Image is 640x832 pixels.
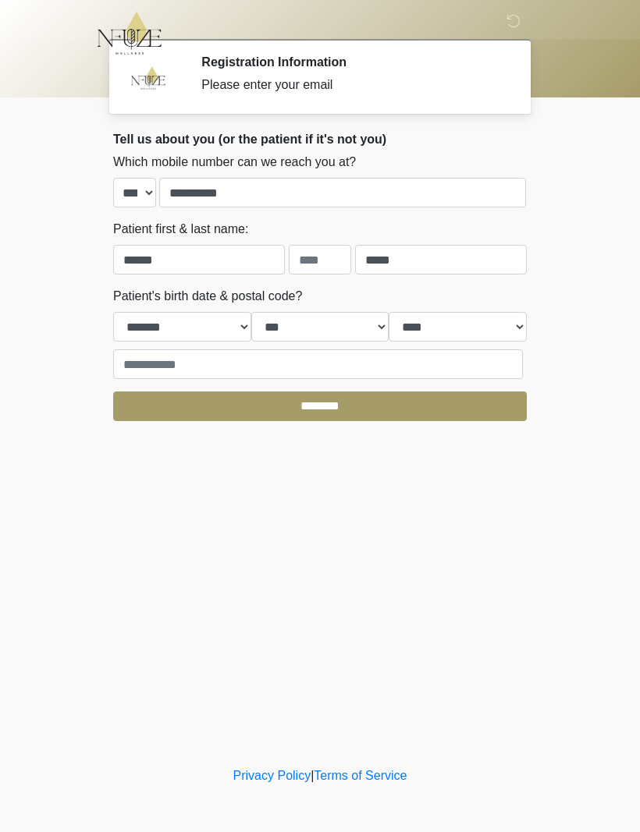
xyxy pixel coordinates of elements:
label: Patient first & last name: [113,220,248,239]
h2: Tell us about you (or the patient if it's not you) [113,132,527,147]
img: Agent Avatar [125,55,172,101]
a: Privacy Policy [233,769,311,782]
label: Patient's birth date & postal code? [113,287,302,306]
label: Which mobile number can we reach you at? [113,153,356,172]
a: | [311,769,314,782]
a: Terms of Service [314,769,407,782]
div: Please enter your email [201,76,503,94]
img: NFuze Wellness Logo [98,12,162,55]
